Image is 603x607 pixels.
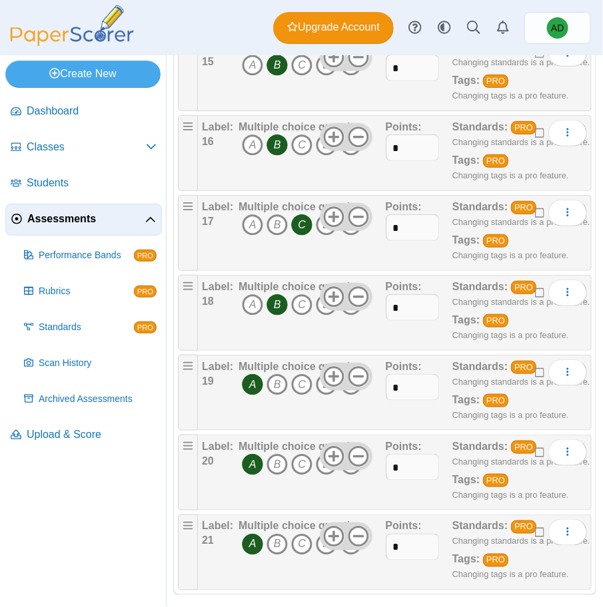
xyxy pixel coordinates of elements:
[291,534,312,555] i: C
[134,250,157,262] span: PRO
[452,554,480,565] b: Tags:
[316,214,337,236] i: D
[267,454,288,475] i: B
[452,394,480,405] b: Tags:
[267,374,288,395] i: B
[242,374,263,395] i: A
[316,454,337,475] i: D
[524,12,591,44] a: Anna DiCenso
[488,13,518,43] a: Alerts
[548,280,587,306] button: More options
[134,286,157,298] span: PRO
[316,134,337,156] i: D
[291,454,312,475] i: C
[316,294,337,315] i: D
[483,234,509,248] a: PRO
[27,140,146,154] span: Classes
[5,37,139,48] a: PaperScorer
[202,201,233,212] b: Label:
[452,201,508,212] b: Standards:
[19,276,162,307] a: Rubrics PRO
[267,55,288,76] i: B
[551,23,564,33] span: Anna DiCenso
[511,520,537,534] a: PRO
[19,240,162,272] a: Performance Bands PRO
[452,457,590,467] small: Changing standards is a pro feature.
[452,217,590,227] small: Changing standards is a pro feature.
[39,393,157,406] span: Archived Assessments
[178,435,198,510] div: Drag handle
[267,214,288,236] i: B
[267,134,288,156] i: B
[452,490,569,500] small: Changing tags is a pro feature.
[452,57,590,67] small: Changing standards is a pro feature.
[291,55,312,76] i: C
[548,200,587,226] button: More options
[452,250,569,260] small: Changing tags is a pro feature.
[291,294,312,315] i: C
[483,554,509,567] a: PRO
[202,375,214,387] b: 19
[452,377,590,387] small: Changing standards is a pro feature.
[548,519,587,546] button: More options
[386,121,422,132] b: Points:
[202,136,214,147] b: 16
[242,214,263,236] i: A
[178,35,198,111] div: Drag handle
[511,441,537,454] a: PRO
[452,330,569,340] small: Changing tags is a pro feature.
[5,96,162,128] a: Dashboard
[386,201,422,212] b: Points:
[483,154,509,168] a: PRO
[452,154,480,166] b: Tags:
[178,115,198,191] div: Drag handle
[19,347,162,379] a: Scan History
[386,281,422,292] b: Points:
[19,383,162,415] a: Archived Assessments
[547,17,568,39] span: Anna DiCenso
[27,104,157,118] span: Dashboard
[39,249,134,262] span: Performance Bands
[273,12,394,44] a: Upgrade Account
[202,455,214,467] b: 20
[239,121,363,132] b: Multiple choice question
[239,201,363,212] b: Multiple choice question
[267,294,288,315] i: B
[483,314,509,327] a: PRO
[5,132,162,164] a: Classes
[548,439,587,466] button: More options
[386,441,422,452] b: Points:
[202,535,214,546] b: 21
[202,121,233,132] b: Label:
[452,281,508,292] b: Standards:
[316,55,337,76] i: D
[483,75,509,88] a: PRO
[316,534,337,555] i: D
[239,361,363,372] b: Multiple choice question
[5,204,162,236] a: Assessments
[239,441,363,452] b: Multiple choice question
[202,281,233,292] b: Label:
[19,311,162,343] a: Standards PRO
[291,214,312,236] i: C
[27,427,157,442] span: Upload & Score
[548,120,587,146] button: More options
[452,314,480,325] b: Tags:
[239,520,363,532] b: Multiple choice question
[202,56,214,67] b: 15
[452,170,569,180] small: Changing tags is a pro feature.
[291,374,312,395] i: C
[242,534,263,555] i: A
[511,281,537,294] a: PRO
[511,201,537,214] a: PRO
[452,361,508,372] b: Standards:
[178,275,198,351] div: Drag handle
[267,534,288,555] i: B
[39,357,157,370] span: Scan History
[483,394,509,407] a: PRO
[452,520,508,532] b: Standards:
[452,137,590,147] small: Changing standards is a pro feature.
[452,91,569,101] small: Changing tags is a pro feature.
[202,520,233,532] b: Label:
[452,570,569,580] small: Changing tags is a pro feature.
